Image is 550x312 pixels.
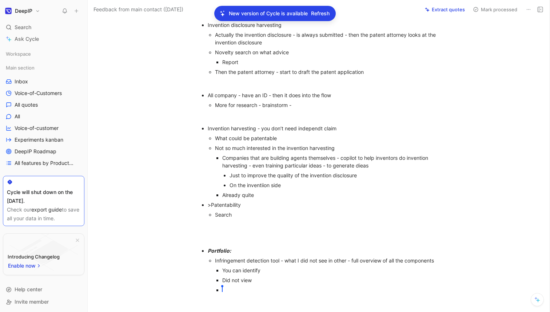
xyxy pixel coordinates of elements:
[3,111,84,122] a: All
[93,5,183,14] span: Feedback from main contact ([DATE])
[3,76,84,87] a: Inbox
[15,113,20,120] span: All
[3,22,84,33] div: Search
[222,58,452,66] div: Report
[3,123,84,134] a: Voice-of-customer
[215,68,452,76] div: Then the patent attorney - start to draft the patent application
[8,261,36,270] span: Enable now
[3,146,84,157] a: DeepIP Roadmap
[215,144,452,152] div: Not so much interested in the invention harvesting
[15,148,56,155] span: DeepIP Roadmap
[208,91,452,99] div: All company - have an ID - then it does into the flow
[222,191,452,199] div: Already quite
[15,78,28,85] span: Inbox
[15,159,75,167] span: All features by Product area
[3,62,84,169] div: Main sectionInboxVoice-of-CustomersAll quotesAllVoice-of-customerExperiments kanbanDeepIP Roadmap...
[3,6,42,16] button: DeepIPDeepIP
[215,211,452,218] div: Search
[222,266,452,274] div: You can identify
[3,33,84,44] a: Ask Cycle
[208,201,452,209] div: >Patentability
[15,125,59,132] span: Voice-of-customer
[215,31,452,46] div: Actually the invention disclosure - is always submitted - then the patent attorney looks at the i...
[230,181,452,189] div: On the inventiion side
[15,299,49,305] span: Invite member
[3,296,84,307] div: Invite member
[5,7,12,15] img: DeepIP
[422,4,468,15] button: Extract quotes
[230,171,452,179] div: Just to improve the quality of the invention disclosure
[15,90,62,97] span: Voice-of-Customers
[215,134,452,142] div: What could be patentable
[7,188,80,205] div: Cycle will shut down on the [DATE].
[470,4,521,15] button: Mark processed
[15,35,39,43] span: Ask Cycle
[208,21,452,29] div: Invention disclosure harvesting
[8,261,42,270] button: Enable now
[222,154,452,169] div: Companies that are building agents themselves - copilot to help inventors do invention harvesting...
[6,64,35,71] span: Main section
[15,101,38,108] span: All quotes
[7,205,80,223] div: Check our to save all your data in time.
[15,23,31,32] span: Search
[15,8,32,14] h1: DeepIP
[3,48,84,59] div: Workspace
[222,276,452,284] div: Did not view
[3,158,84,169] a: All features by Product area
[3,134,84,145] a: Experiments kanban
[215,257,452,264] div: Infringement detection tool - what I did not see in other - full overview of all the components
[15,136,63,143] span: Experiments kanban
[3,88,84,99] a: Voice-of-Customers
[3,284,84,295] div: Help center
[311,9,330,18] button: Refresh
[6,50,31,58] span: Workspace
[15,286,42,292] span: Help center
[8,252,60,261] div: Introducing Changelog
[215,101,452,109] div: More for research - brainstorm -
[229,9,308,18] p: New version of Cycle is available
[31,206,62,213] a: export guide
[9,234,78,271] img: bg-BLZuj68n.svg
[208,125,452,132] div: Invention harvesting - you don’t need independt claim
[3,62,84,73] div: Main section
[3,99,84,110] a: All quotes
[215,48,452,56] div: Novelty search on what advice
[208,248,231,254] em: Portfolio:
